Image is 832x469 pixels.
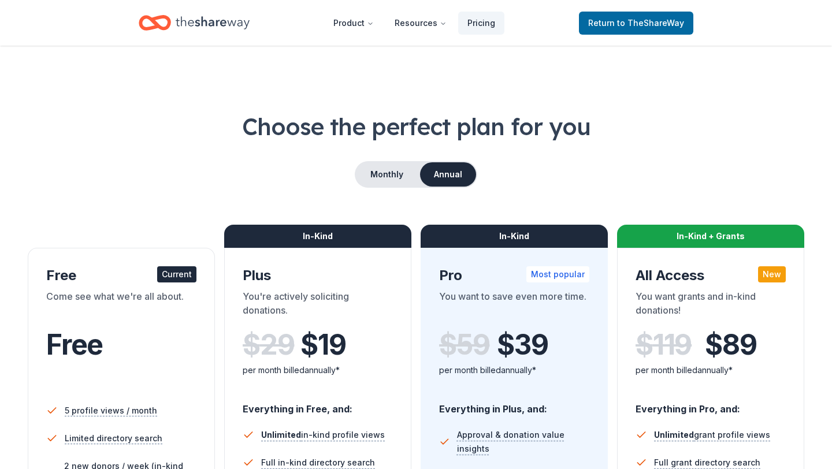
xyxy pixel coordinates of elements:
div: Plus [243,266,393,285]
div: You want to save even more time. [439,289,589,322]
span: Free [46,327,103,362]
div: per month billed annually* [636,363,786,377]
div: Most popular [526,266,589,282]
nav: Main [324,9,504,36]
div: New [758,266,786,282]
a: Home [139,9,250,36]
h1: Choose the perfect plan for you [28,110,804,143]
div: All Access [636,266,786,285]
button: Annual [420,162,476,187]
span: $ 19 [300,329,346,361]
span: grant profile views [654,430,770,440]
div: In-Kind [224,225,411,248]
button: Product [324,12,383,35]
span: $ 89 [705,329,756,361]
div: Current [157,266,196,282]
div: per month billed annually* [243,363,393,377]
div: Everything in Pro, and: [636,392,786,416]
div: Everything in Plus, and: [439,392,589,416]
span: to TheShareWay [617,18,684,28]
span: in-kind profile views [261,430,385,440]
span: Unlimited [261,430,301,440]
div: You're actively soliciting donations. [243,289,393,322]
div: Everything in Free, and: [243,392,393,416]
div: Pro [439,266,589,285]
span: Approval & donation value insights [457,428,589,456]
span: 5 profile views / month [65,404,157,418]
div: In-Kind + Grants [617,225,804,248]
button: Resources [385,12,456,35]
span: Limited directory search [65,431,162,445]
a: Pricing [458,12,504,35]
span: $ 39 [497,329,548,361]
a: Returnto TheShareWay [579,12,693,35]
div: You want grants and in-kind donations! [636,289,786,322]
button: Monthly [356,162,418,187]
span: Unlimited [654,430,694,440]
div: Come see what we're all about. [46,289,196,322]
div: Free [46,266,196,285]
div: In-Kind [421,225,608,248]
span: Return [588,16,684,30]
div: per month billed annually* [439,363,589,377]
